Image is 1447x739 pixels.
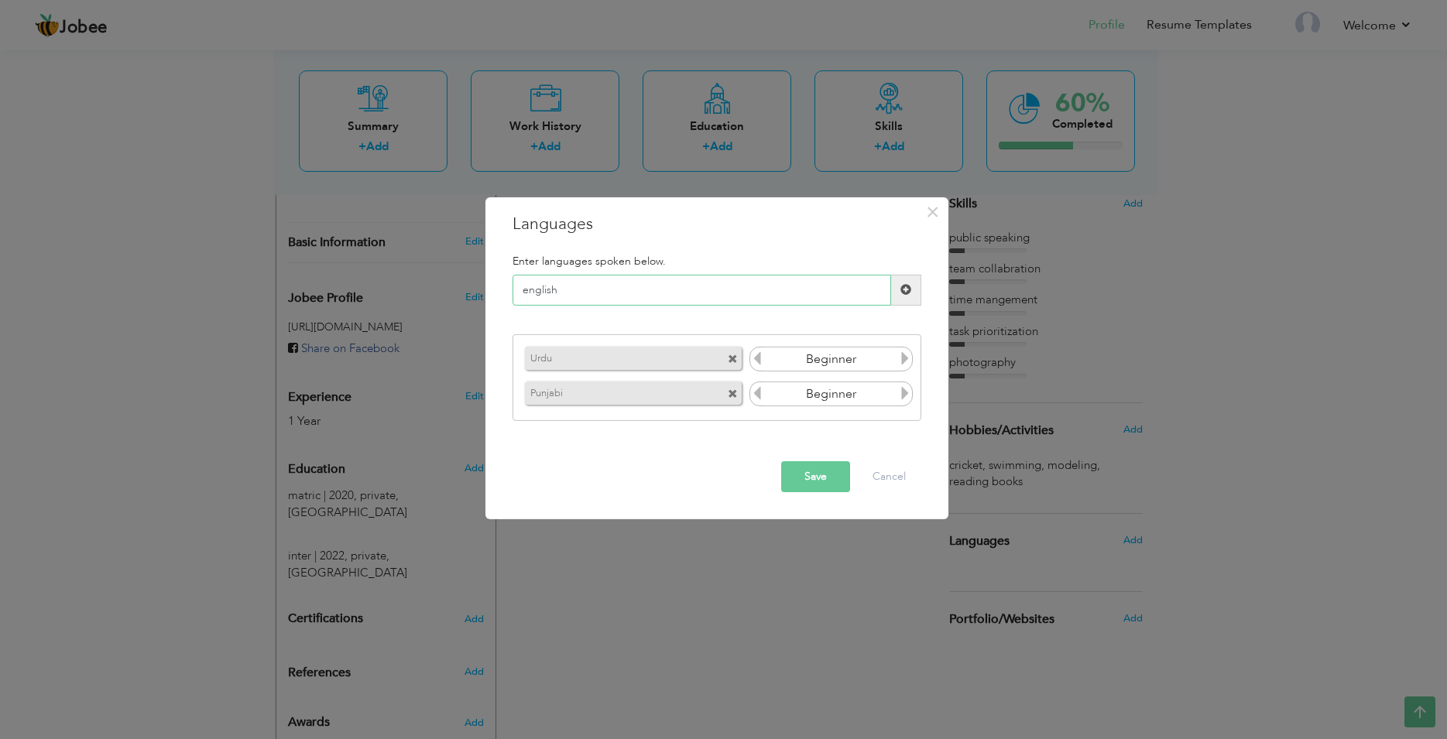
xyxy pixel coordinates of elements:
[513,212,921,235] h3: Languages
[920,199,945,224] button: Close
[781,461,850,492] button: Save
[926,197,939,225] span: ×
[513,255,921,266] h5: Enter languages spoken below.
[525,347,698,366] label: Urdu
[857,461,921,492] button: Cancel
[525,381,698,401] label: Punjabi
